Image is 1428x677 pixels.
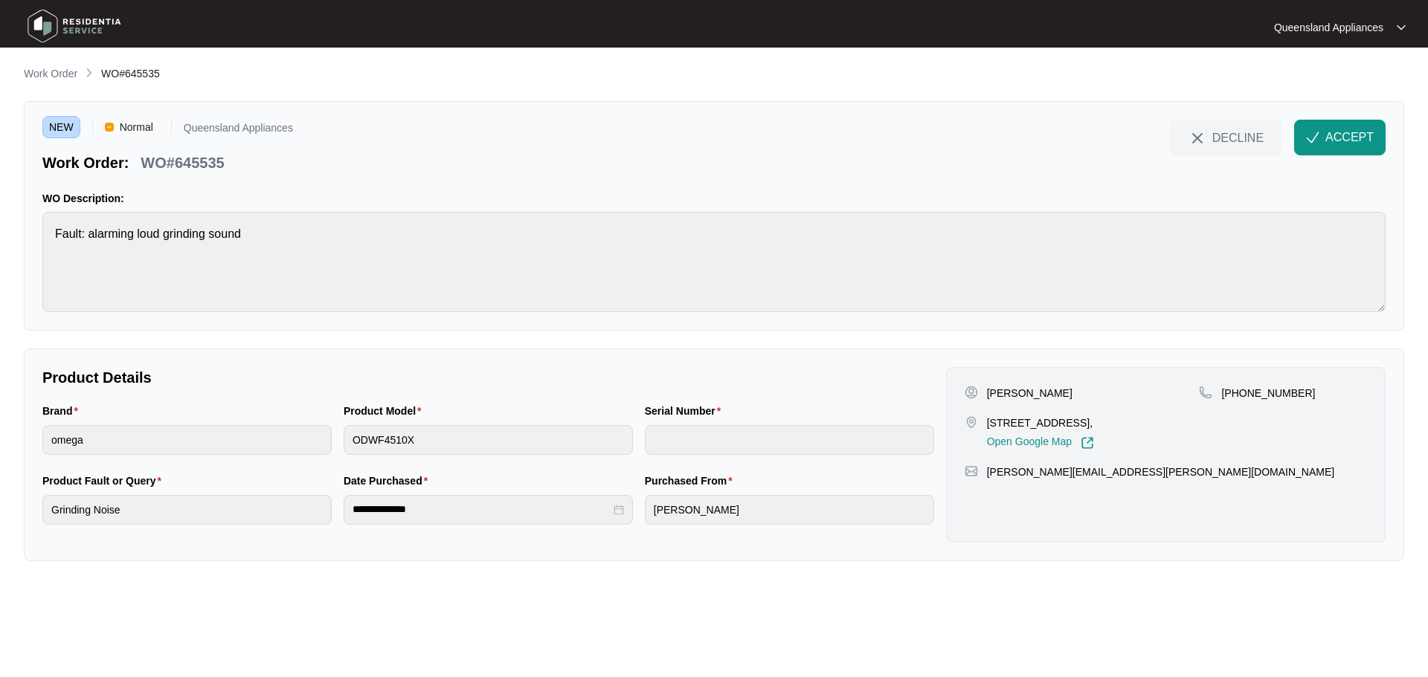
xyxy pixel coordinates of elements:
span: NEW [42,116,80,138]
label: Brand [42,404,84,418]
p: [PERSON_NAME][EMAIL_ADDRESS][PERSON_NAME][DOMAIN_NAME] [987,464,1335,479]
label: Serial Number [645,404,727,418]
img: residentia service logo [22,4,126,48]
input: Brand [42,425,332,455]
label: Date Purchased [344,473,434,488]
p: [STREET_ADDRESS], [987,415,1094,430]
img: chevron-right [83,67,95,79]
p: Queensland Appliances [184,123,293,138]
p: Product Details [42,367,934,388]
span: DECLINE [1212,129,1264,146]
img: map-pin [965,415,978,429]
button: check-IconACCEPT [1294,120,1386,155]
span: ACCEPT [1325,129,1374,146]
img: map-pin [1199,386,1212,399]
input: Product Fault or Query [42,495,332,525]
label: Purchased From [645,473,739,488]
img: map-pin [965,464,978,478]
p: [PHONE_NUMBER] [1221,386,1315,401]
textarea: Fault: alarming loud grinding sound [42,212,1386,312]
img: close-Icon [1189,129,1206,147]
label: Product Model [344,404,428,418]
img: Link-External [1081,436,1094,450]
label: Product Fault or Query [42,473,167,488]
input: Purchased From [645,495,934,525]
p: Queensland Appliances [1274,20,1383,35]
p: Work Order [24,66,77,81]
img: Vercel Logo [105,123,114,132]
p: Work Order: [42,152,129,173]
button: close-IconDECLINE [1170,120,1282,155]
span: WO#645535 [101,68,160,80]
img: check-Icon [1306,131,1319,144]
a: Work Order [21,66,80,82]
input: Product Model [344,425,633,455]
a: Open Google Map [987,436,1094,450]
img: dropdown arrow [1397,24,1406,31]
p: [PERSON_NAME] [987,386,1072,401]
p: WO#645535 [141,152,224,173]
img: user-pin [965,386,978,399]
p: WO Description: [42,191,1386,206]
input: Serial Number [645,425,934,455]
span: Normal [114,116,159,138]
input: Date Purchased [353,502,611,517]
